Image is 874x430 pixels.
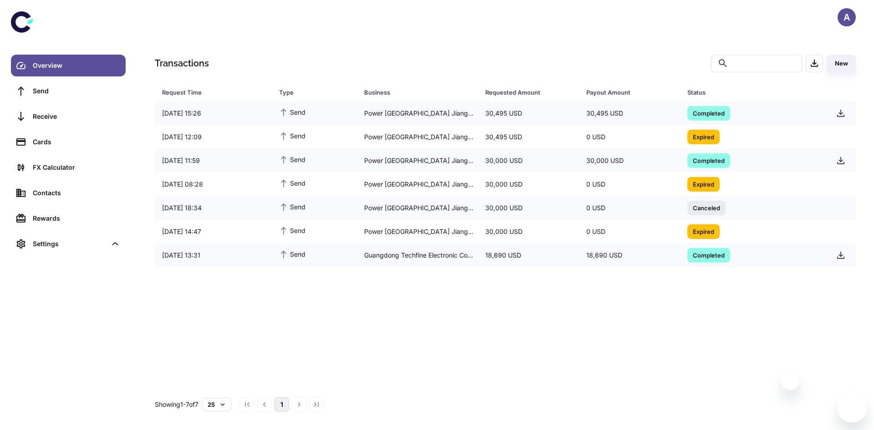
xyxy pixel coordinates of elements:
[579,199,680,217] div: 0 USD
[478,199,579,217] div: 30,000 USD
[838,8,856,26] button: A
[687,86,818,99] span: Status
[202,398,231,411] button: 25
[11,131,126,153] a: Cards
[274,397,289,412] button: page 1
[838,394,867,423] iframe: Button to launch messaging window
[586,86,676,99] span: Payout Amount
[279,86,353,99] span: Type
[357,105,478,122] div: Power [GEOGRAPHIC_DATA] Jiangxi Electric Power Construction Co., Ltd.
[155,247,272,264] div: [DATE] 13:31
[11,207,126,229] a: Rewards
[687,108,730,117] span: Completed
[485,86,564,99] div: Requested Amount
[155,199,272,217] div: [DATE] 18:34
[687,250,730,259] span: Completed
[485,86,575,99] span: Requested Amount
[162,86,268,99] span: Request Time
[155,105,272,122] div: [DATE] 15:26
[579,128,680,146] div: 0 USD
[155,152,272,169] div: [DATE] 11:59
[33,162,120,172] div: FX Calculator
[579,176,680,193] div: 0 USD
[239,397,325,412] nav: pagination navigation
[478,152,579,169] div: 30,000 USD
[687,86,806,99] div: Status
[33,137,120,147] div: Cards
[478,105,579,122] div: 30,495 USD
[33,188,120,198] div: Contacts
[687,203,726,212] span: Canceled
[478,247,579,264] div: 18,690 USD
[687,156,730,165] span: Completed
[11,233,126,255] div: Settings
[586,86,665,99] div: Payout Amount
[357,199,478,217] div: Power [GEOGRAPHIC_DATA] Jiangxi Electric Power Construction Co., Ltd.
[33,61,120,71] div: Overview
[279,131,305,141] span: Send
[357,176,478,193] div: Power [GEOGRAPHIC_DATA] Jiangxi Electric Power Construction Co., Ltd.
[155,56,209,70] h1: Transactions
[478,128,579,146] div: 30,495 USD
[781,372,799,390] iframe: Close message
[155,128,272,146] div: [DATE] 12:09
[33,213,120,223] div: Rewards
[357,247,478,264] div: Guangdong Techfine Electronic Co.,Ltd
[155,176,272,193] div: [DATE] 08:28
[478,176,579,193] div: 30,000 USD
[687,132,720,141] span: Expired
[478,223,579,240] div: 30,000 USD
[579,152,680,169] div: 30,000 USD
[155,223,272,240] div: [DATE] 14:47
[579,247,680,264] div: 18,690 USD
[279,249,305,259] span: Send
[279,178,305,188] span: Send
[11,182,126,204] a: Contacts
[11,55,126,76] a: Overview
[11,157,126,178] a: FX Calculator
[279,107,305,117] span: Send
[11,106,126,127] a: Receive
[357,128,478,146] div: Power [GEOGRAPHIC_DATA] Jiangxi Electric Power Construction Co., Ltd.
[687,179,720,188] span: Expired
[579,223,680,240] div: 0 USD
[11,80,126,102] a: Send
[827,55,856,72] button: New
[155,400,198,410] p: Showing 1-7 of 7
[279,202,305,212] span: Send
[33,111,120,121] div: Receive
[33,239,107,249] div: Settings
[279,86,341,99] div: Type
[33,86,120,96] div: Send
[579,105,680,122] div: 30,495 USD
[162,86,256,99] div: Request Time
[279,154,305,164] span: Send
[357,152,478,169] div: Power [GEOGRAPHIC_DATA] Jiangxi Electric Power Construction Co., Ltd.
[687,227,720,236] span: Expired
[357,223,478,240] div: Power [GEOGRAPHIC_DATA] Jiangxi Electric Power Construction Co., Ltd.
[279,225,305,235] span: Send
